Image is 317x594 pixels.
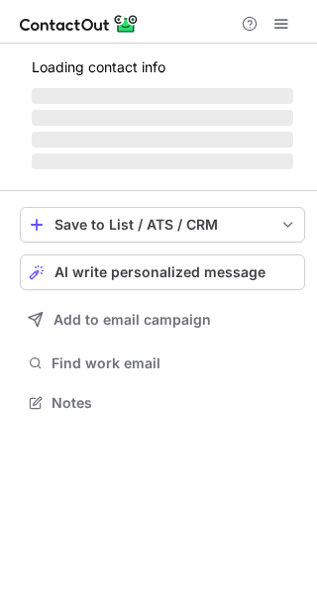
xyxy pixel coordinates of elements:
img: ContactOut v5.3.10 [20,12,139,36]
button: AI write personalized message [20,254,305,290]
button: Add to email campaign [20,302,305,338]
span: ‌ [32,88,293,104]
button: Find work email [20,349,305,377]
button: Notes [20,389,305,417]
span: AI write personalized message [54,264,265,280]
span: Notes [52,394,297,412]
span: Find work email [52,354,297,372]
span: ‌ [32,110,293,126]
p: Loading contact info [32,59,293,75]
span: Add to email campaign [53,312,211,328]
span: ‌ [32,132,293,148]
button: save-profile-one-click [20,207,305,243]
span: ‌ [32,153,293,169]
div: Save to List / ATS / CRM [54,217,270,233]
